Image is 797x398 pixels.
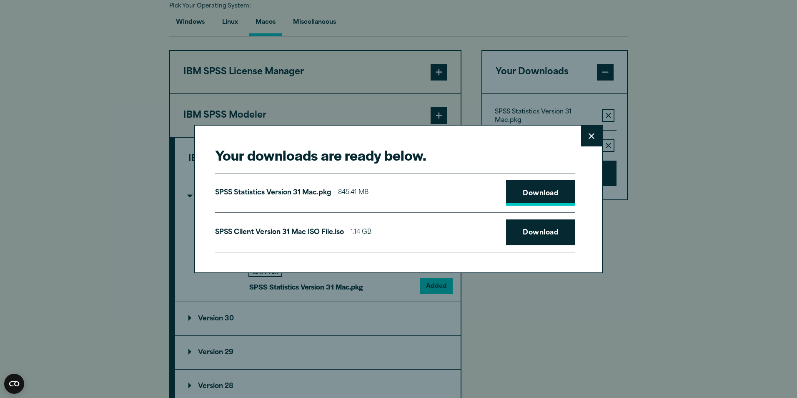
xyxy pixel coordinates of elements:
[506,180,575,206] a: Download
[215,187,331,199] p: SPSS Statistics Version 31 Mac.pkg
[338,187,368,199] span: 845.41 MB
[506,219,575,245] a: Download
[351,227,371,239] span: 1.14 GB
[4,374,24,394] button: Open CMP widget
[4,374,24,394] div: CookieBot Widget Contents
[4,374,24,394] svg: CookieBot Widget Icon
[215,146,575,164] h2: Your downloads are ready below.
[215,227,344,239] p: SPSS Client Version 31 Mac ISO File.iso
